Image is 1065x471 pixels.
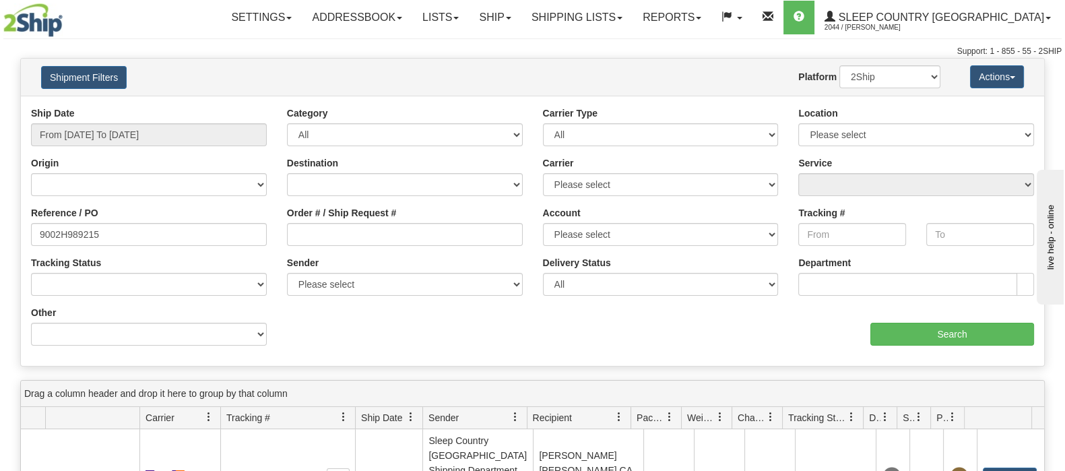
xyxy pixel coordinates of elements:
[825,21,926,34] span: 2044 / [PERSON_NAME]
[197,406,220,429] a: Carrier filter column settings
[798,156,832,170] label: Service
[302,1,412,34] a: Addressbook
[835,11,1044,23] span: Sleep Country [GEOGRAPHIC_DATA]
[3,46,1062,57] div: Support: 1 - 855 - 55 - 2SHIP
[798,70,837,84] label: Platform
[221,1,302,34] a: Settings
[798,206,845,220] label: Tracking #
[146,411,174,425] span: Carrier
[543,256,611,270] label: Delivery Status
[907,406,930,429] a: Shipment Issues filter column settings
[361,411,402,425] span: Ship Date
[798,106,837,120] label: Location
[31,306,56,319] label: Other
[814,1,1061,34] a: Sleep Country [GEOGRAPHIC_DATA] 2044 / [PERSON_NAME]
[874,406,897,429] a: Delivery Status filter column settings
[287,206,397,220] label: Order # / Ship Request #
[504,406,527,429] a: Sender filter column settings
[543,156,574,170] label: Carrier
[870,323,1034,346] input: Search
[533,411,572,425] span: Recipient
[936,411,948,425] span: Pickup Status
[3,3,63,37] img: logo2044.jpg
[543,206,581,220] label: Account
[332,406,355,429] a: Tracking # filter column settings
[10,11,125,22] div: live help - online
[788,411,847,425] span: Tracking Status
[798,256,851,270] label: Department
[412,1,469,34] a: Lists
[521,1,633,34] a: Shipping lists
[709,406,732,429] a: Weight filter column settings
[941,406,964,429] a: Pickup Status filter column settings
[21,381,1044,407] div: grid grouping header
[287,256,319,270] label: Sender
[637,411,665,425] span: Packages
[738,411,766,425] span: Charge
[31,156,59,170] label: Origin
[469,1,521,34] a: Ship
[798,223,906,246] input: From
[633,1,711,34] a: Reports
[226,411,270,425] span: Tracking #
[287,156,338,170] label: Destination
[903,411,914,425] span: Shipment Issues
[399,406,422,429] a: Ship Date filter column settings
[687,411,715,425] span: Weight
[31,106,75,120] label: Ship Date
[1034,166,1064,304] iframe: chat widget
[31,256,101,270] label: Tracking Status
[287,106,328,120] label: Category
[428,411,459,425] span: Sender
[970,65,1024,88] button: Actions
[658,406,681,429] a: Packages filter column settings
[869,411,880,425] span: Delivery Status
[31,206,98,220] label: Reference / PO
[608,406,631,429] a: Recipient filter column settings
[926,223,1034,246] input: To
[543,106,598,120] label: Carrier Type
[759,406,782,429] a: Charge filter column settings
[41,66,127,89] button: Shipment Filters
[840,406,863,429] a: Tracking Status filter column settings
